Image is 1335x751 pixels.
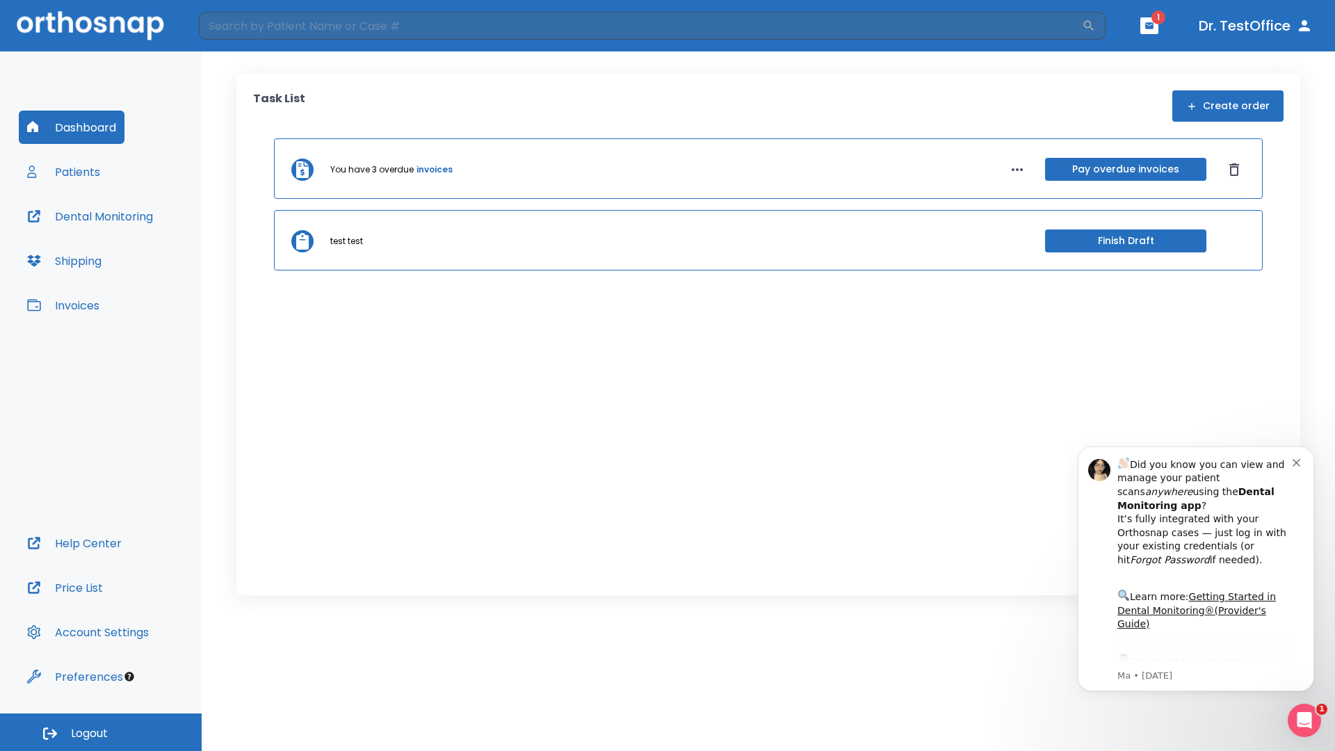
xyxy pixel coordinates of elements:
[60,236,236,248] p: Message from Ma, sent 5w ago
[1045,158,1206,181] button: Pay overdue invoices
[1288,704,1321,737] iframe: Intercom live chat
[71,726,108,741] span: Logout
[1151,10,1165,24] span: 1
[1172,90,1284,122] button: Create order
[1316,704,1327,715] span: 1
[1057,434,1335,700] iframe: Intercom notifications message
[19,200,161,233] button: Dental Monitoring
[236,22,247,33] button: Dismiss notification
[60,218,236,289] div: Download the app: | ​ Let us know if you need help getting started!
[60,222,184,247] a: App Store
[19,660,131,693] button: Preferences
[123,670,136,683] div: Tooltip anchor
[19,111,124,144] button: Dashboard
[19,155,108,188] button: Patients
[330,163,414,176] p: You have 3 overdue
[19,244,110,277] button: Shipping
[19,571,111,604] button: Price List
[416,163,453,176] a: invoices
[1223,159,1245,181] button: Dismiss
[19,615,157,649] button: Account Settings
[199,12,1082,40] input: Search by Patient Name or Case #
[330,235,363,248] p: test test
[19,526,130,560] button: Help Center
[1045,229,1206,252] button: Finish Draft
[17,11,164,40] img: Orthosnap
[253,90,305,122] p: Task List
[1193,13,1318,38] button: Dr. TestOffice
[19,289,108,322] button: Invoices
